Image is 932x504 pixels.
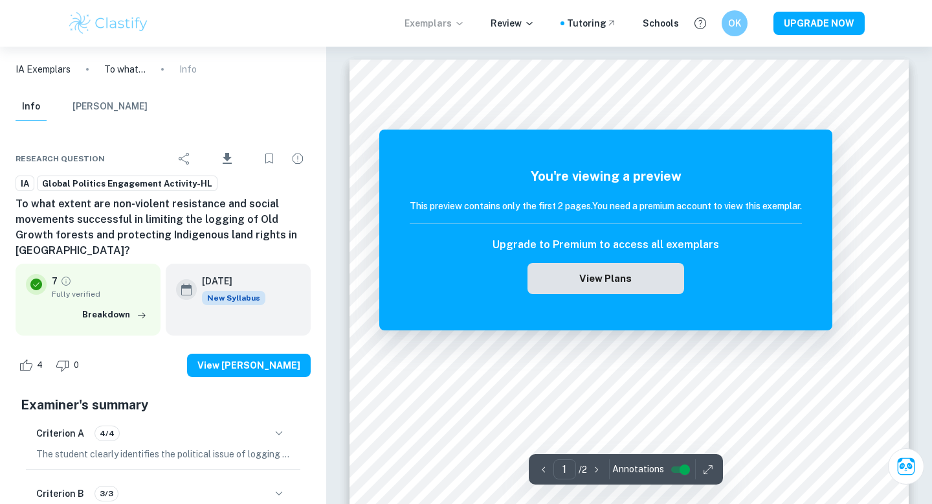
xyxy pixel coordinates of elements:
p: 7 [52,274,58,288]
button: Breakdown [79,305,150,325]
h6: OK [727,16,742,30]
span: 4/4 [95,428,119,439]
button: Help and Feedback [689,12,711,34]
p: Exemplars [405,16,465,30]
div: Starting from the May 2026 session, the Global Politics Engagement Activity requirements have cha... [202,291,265,305]
span: Global Politics Engagement Activity-HL [38,178,217,190]
div: Share [172,146,197,172]
p: / 2 [579,463,587,477]
h6: This preview contains only the first 2 pages. You need a premium account to view this exemplar. [410,199,802,213]
button: Info [16,93,47,121]
button: UPGRADE NOW [773,12,865,35]
a: Tutoring [567,16,617,30]
div: Download [200,142,254,176]
span: Annotations [612,463,664,476]
span: IA [16,178,34,190]
button: View Plans [527,263,684,294]
span: New Syllabus [202,291,265,305]
div: Bookmark [256,146,282,172]
p: The student clearly identifies the political issue of logging old-growth forests and its impact o... [36,447,290,461]
button: OK [722,10,748,36]
a: Global Politics Engagement Activity-HL [37,176,217,192]
span: 0 [67,359,86,372]
button: View [PERSON_NAME] [187,354,311,377]
h6: Criterion A [36,426,84,441]
span: 4 [30,359,50,372]
span: Research question [16,153,105,165]
div: Dislike [52,355,86,376]
img: Clastify logo [67,10,150,36]
h5: You're viewing a preview [410,166,802,186]
a: Grade fully verified [60,275,72,287]
a: IA [16,176,34,192]
a: IA Exemplars [16,62,71,76]
a: Schools [643,16,679,30]
div: Like [16,355,50,376]
h5: Examiner's summary [21,395,305,415]
span: Fully verified [52,288,150,300]
h6: [DATE] [202,274,255,288]
span: 3/3 [95,488,118,499]
p: Review [491,16,535,30]
h6: To what extent are non-violent resistance and social movements successful in limiting the logging... [16,196,311,258]
div: Report issue [285,146,311,172]
h6: Criterion B [36,487,84,501]
h6: Upgrade to Premium to access all exemplars [493,237,719,253]
p: Info [179,62,197,76]
p: To what extent are non-violent resistance and social movements successful in limiting the logging... [104,62,146,76]
button: Ask Clai [888,448,924,485]
button: [PERSON_NAME] [72,93,148,121]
